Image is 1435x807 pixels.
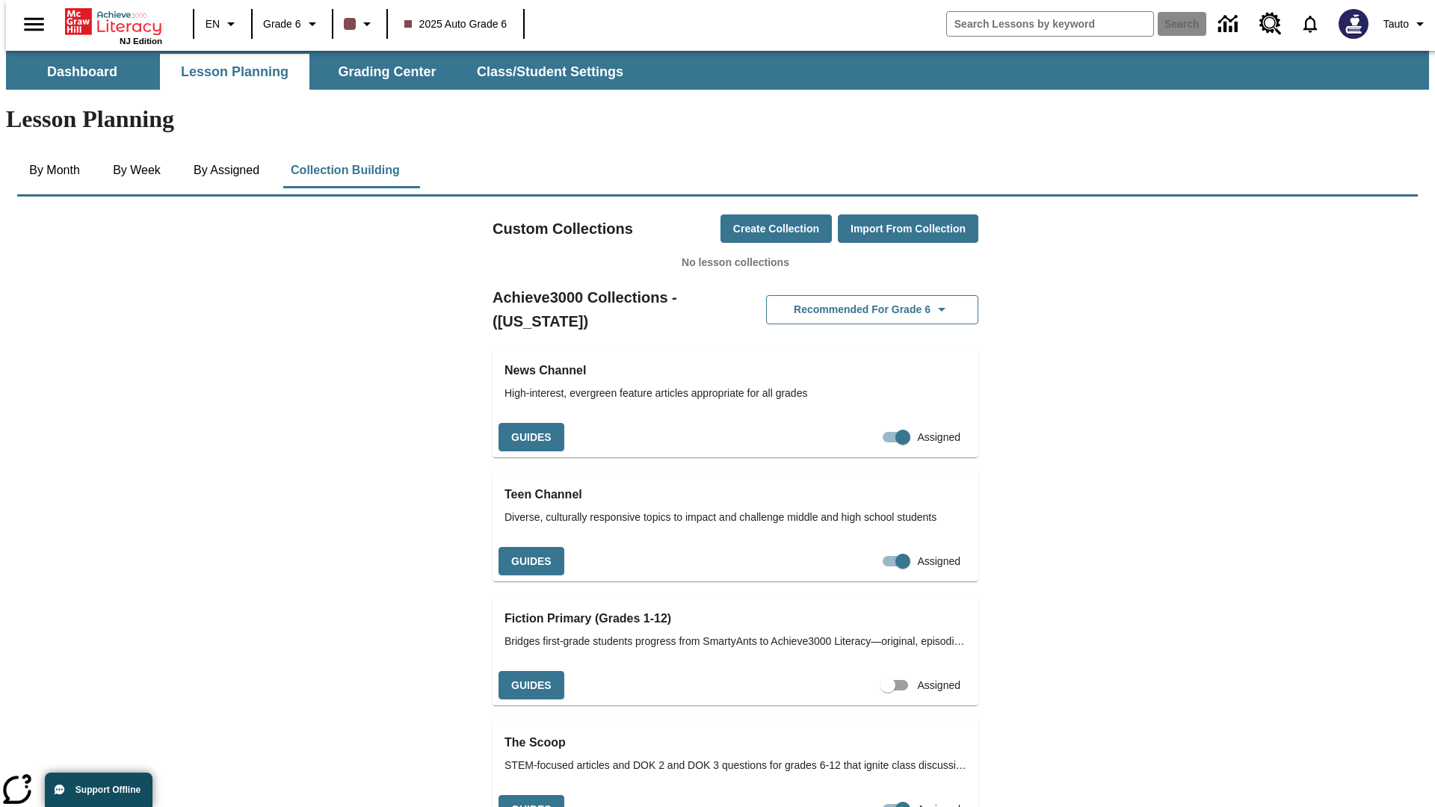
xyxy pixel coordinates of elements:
[263,16,301,32] span: Grade 6
[499,671,564,700] button: Guides
[838,214,978,244] button: Import from Collection
[6,105,1429,133] h1: Lesson Planning
[6,51,1429,90] div: SubNavbar
[504,732,966,753] h3: The Scoop
[65,5,162,46] div: Home
[499,423,564,452] button: Guides
[1209,4,1250,45] a: Data Center
[504,360,966,381] h3: News Channel
[120,37,162,46] span: NJ Edition
[766,295,978,324] button: Recommended for Grade 6
[7,54,157,90] button: Dashboard
[917,678,960,693] span: Assigned
[45,773,152,807] button: Support Offline
[199,10,247,37] button: Language: EN, Select a language
[504,510,966,525] span: Diverse, culturally responsive topics to impact and challenge middle and high school students
[493,285,735,333] h2: Achieve3000 Collections - ([US_STATE])
[465,54,635,90] button: Class/Student Settings
[99,152,174,188] button: By Week
[160,54,309,90] button: Lesson Planning
[1377,10,1435,37] button: Profile/Settings
[1339,9,1368,39] img: Avatar
[1383,16,1409,32] span: Tauto
[493,255,978,270] p: No lesson collections
[279,152,412,188] button: Collection Building
[947,12,1153,36] input: search field
[206,16,220,32] span: EN
[6,54,637,90] div: SubNavbar
[257,10,327,37] button: Grade: Grade 6, Select a grade
[182,152,271,188] button: By Assigned
[499,547,564,576] button: Guides
[917,554,960,569] span: Assigned
[720,214,832,244] button: Create Collection
[65,7,162,37] a: Home
[312,54,462,90] button: Grading Center
[504,758,966,773] span: STEM-focused articles and DOK 2 and DOK 3 questions for grades 6-12 that ignite class discussions...
[917,430,960,445] span: Assigned
[504,634,966,649] span: Bridges first-grade students progress from SmartyAnts to Achieve3000 Literacy—original, episodic ...
[404,16,507,32] span: 2025 Auto Grade 6
[493,217,633,241] h2: Custom Collections
[504,484,966,505] h3: Teen Channel
[12,2,56,46] button: Open side menu
[338,10,382,37] button: Class color is dark brown. Change class color
[75,785,141,795] span: Support Offline
[17,152,92,188] button: By Month
[1291,4,1330,43] a: Notifications
[1250,4,1291,44] a: Resource Center, Will open in new tab
[1330,4,1377,43] button: Select a new avatar
[504,386,966,401] span: High-interest, evergreen feature articles appropriate for all grades
[504,608,966,629] h3: Fiction Primary (Grades 1-12)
